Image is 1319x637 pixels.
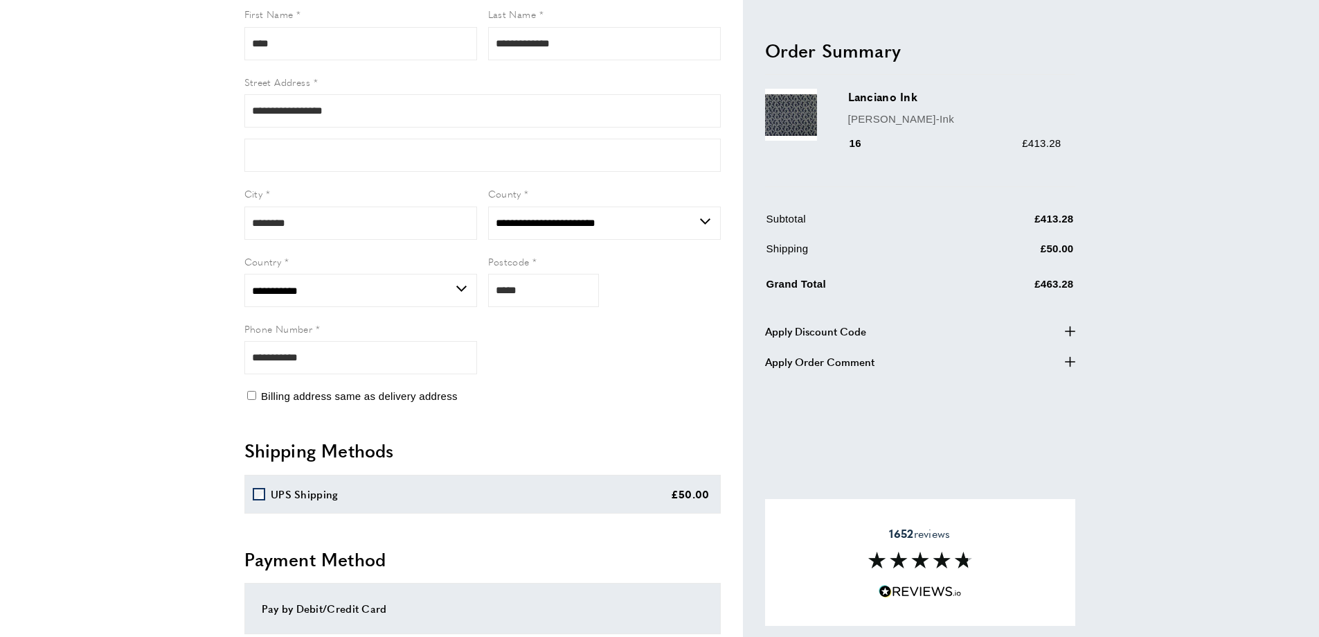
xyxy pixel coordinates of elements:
span: Apply Discount Code [765,322,866,339]
td: Subtotal [766,210,952,237]
div: £50.00 [671,486,710,503]
p: [PERSON_NAME]-Ink [848,110,1061,127]
span: £413.28 [1022,137,1061,148]
input: Billing address same as delivery address [247,391,256,400]
span: Postcode [488,254,530,268]
span: Street Address [244,75,311,89]
td: Grand Total [766,272,952,302]
div: Pay by Debit/Credit Card [262,600,703,617]
div: 16 [848,134,881,151]
td: £463.28 [953,272,1074,302]
td: Shipping [766,240,952,267]
span: County [488,186,521,200]
img: Lanciano Ink [765,89,817,141]
strong: 1652 [889,525,913,541]
td: £50.00 [953,240,1074,267]
span: Phone Number [244,322,313,335]
div: UPS Shipping [271,486,339,503]
h3: Lanciano Ink [848,89,1061,105]
span: City [244,186,263,200]
span: First Name [244,7,294,21]
td: £413.28 [953,210,1074,237]
h2: Payment Method [244,547,721,572]
h2: Shipping Methods [244,438,721,463]
span: Country [244,254,282,268]
span: Billing address same as delivery address [261,390,458,402]
span: Apply Order Comment [765,353,874,369]
img: Reviews.io 5 stars [879,585,962,598]
span: Last Name [488,7,537,21]
h2: Order Summary [765,37,1075,62]
span: reviews [889,526,950,540]
img: Reviews section [868,552,972,568]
